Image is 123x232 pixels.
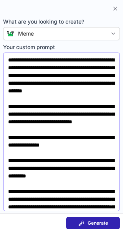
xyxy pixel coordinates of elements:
[3,18,120,26] span: What are you looking to create?
[18,30,34,38] div: Meme
[88,220,108,226] span: Generate
[3,43,120,51] span: Your custom prompt
[3,53,120,211] textarea: Your custom prompt
[66,217,120,229] button: Generate
[3,31,14,37] img: Connie from ContactOut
